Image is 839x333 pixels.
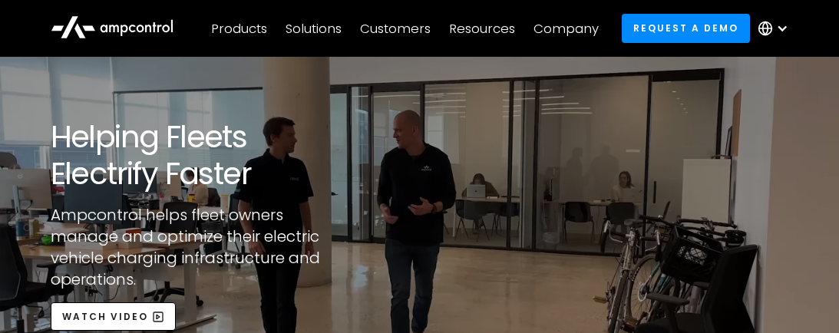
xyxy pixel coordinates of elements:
[211,20,267,37] div: Products
[533,20,599,37] div: Company
[622,14,751,42] a: Request a demo
[286,20,342,37] div: Solutions
[449,20,515,37] div: Resources
[360,20,431,37] div: Customers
